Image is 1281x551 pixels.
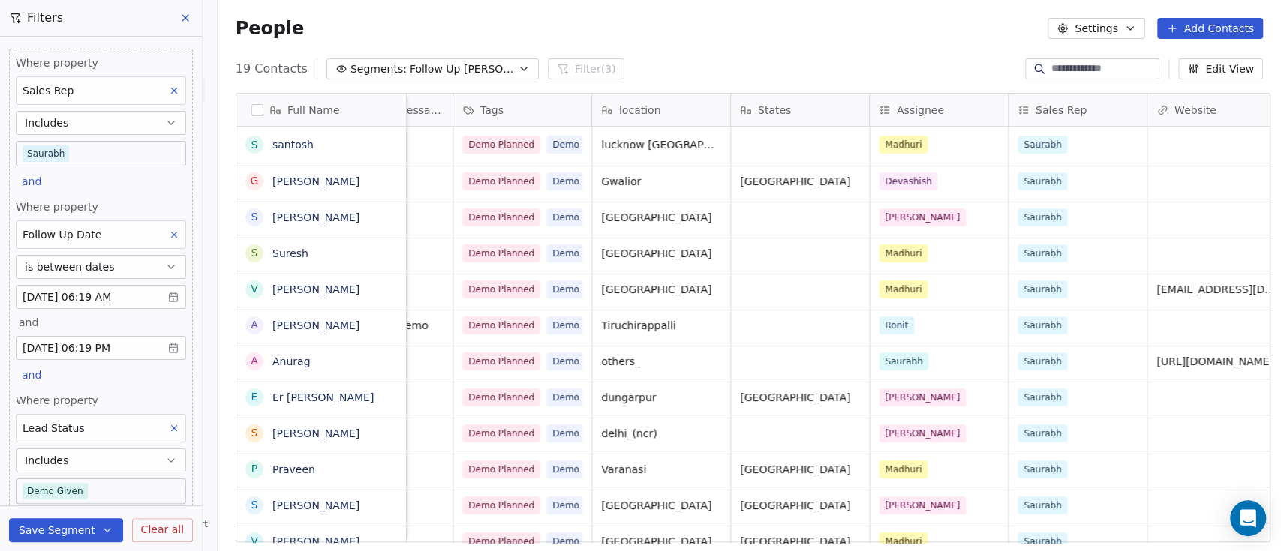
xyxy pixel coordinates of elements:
[592,94,730,126] div: location
[251,533,258,549] div: V
[879,172,937,190] span: Devashish
[546,136,615,154] span: Demo Given
[236,60,308,78] span: 19 Contacts
[601,174,721,189] span: Gwalior
[546,208,615,226] span: Demo Given
[879,244,928,262] span: Madhuri
[601,462,721,477] span: Varanasi
[546,244,615,262] span: Demo Given
[601,390,721,405] span: dungarpur
[546,460,615,478] span: Demo Given
[758,103,791,118] span: States
[251,425,257,441] div: S
[462,280,540,298] span: Demo Planned
[250,173,258,189] div: G
[879,532,928,550] span: Madhuri
[731,94,869,126] div: States
[1018,388,1067,406] span: Saurabh
[272,535,359,547] a: [PERSON_NAME]
[124,518,208,530] a: Help & Support
[601,534,721,549] span: [GEOGRAPHIC_DATA]
[879,460,928,478] span: Madhuri
[601,210,721,225] span: [GEOGRAPHIC_DATA]
[1156,355,1273,367] a: [URL][DOMAIN_NAME]
[740,174,860,189] span: [GEOGRAPHIC_DATA]
[1018,532,1067,550] span: Saurabh
[740,534,860,549] span: [GEOGRAPHIC_DATA]
[272,319,359,331] a: [PERSON_NAME]
[251,245,257,261] div: S
[1178,58,1263,79] button: Edit View
[251,353,258,369] div: A
[251,389,257,405] div: E
[350,61,407,77] span: Segments:
[462,460,540,478] span: Demo Planned
[453,94,591,126] div: Tags
[870,94,1008,126] div: Assignee
[546,388,615,406] span: Demo Given
[251,281,258,297] div: V
[1018,424,1067,442] span: Saurabh
[879,424,966,442] span: [PERSON_NAME]
[879,352,928,370] span: Saurabh
[879,136,928,154] span: Madhuri
[462,424,540,442] span: Demo Planned
[462,496,540,514] span: Demo Planned
[740,498,860,513] span: [GEOGRAPHIC_DATA]
[1018,460,1067,478] span: Saurabh
[272,139,314,151] a: santosh
[462,352,540,370] span: Demo Planned
[1018,280,1067,298] span: Saurabh
[1018,316,1067,334] span: Saurabh
[272,463,315,475] a: Praveen
[323,318,444,333] span: Get Your Free Demo
[619,103,661,118] span: location
[272,211,359,223] a: [PERSON_NAME]
[546,532,615,550] span: Demo Given
[272,283,359,295] a: [PERSON_NAME]
[462,136,540,154] span: Demo Planned
[251,317,258,333] div: A
[236,17,304,40] span: People
[879,388,966,406] span: [PERSON_NAME]
[1230,500,1266,536] div: Open Intercom Messenger
[601,282,721,297] span: [GEOGRAPHIC_DATA]
[462,208,540,226] span: Demo Planned
[1174,103,1216,118] span: Website
[251,497,257,513] div: S
[546,352,615,370] span: Demo Given
[1018,136,1067,154] span: Saurabh
[546,280,615,298] span: Demo Given
[272,355,311,367] a: Anurag
[1018,352,1067,370] span: Saurabh
[139,518,208,530] span: Help & Support
[272,427,359,439] a: [PERSON_NAME]
[1048,18,1144,39] button: Settings
[897,103,944,118] span: Assignee
[462,316,540,334] span: Demo Planned
[546,316,615,334] span: Demo Given
[601,246,721,261] span: [GEOGRAPHIC_DATA]
[548,58,625,79] button: Filter(3)
[462,244,540,262] span: Demo Planned
[251,137,257,153] div: s
[879,208,966,226] span: [PERSON_NAME]
[236,94,406,126] div: Full Name
[1018,496,1067,514] span: Saurabh
[546,496,615,514] span: Demo Given
[601,137,721,152] span: lucknow [GEOGRAPHIC_DATA]
[410,61,515,77] span: Follow Up [PERSON_NAME]
[1018,208,1067,226] span: Saurabh
[1157,18,1263,39] button: Add Contacts
[601,354,721,369] span: others_
[879,280,928,298] span: Madhuri
[480,103,504,118] span: Tags
[462,532,540,550] span: Demo Planned
[601,498,721,513] span: [GEOGRAPHIC_DATA]
[462,388,540,406] span: Demo Planned
[1018,172,1067,190] span: Saurabh
[546,424,615,442] span: Demo Given
[740,462,860,477] span: [GEOGRAPHIC_DATA]
[1018,244,1067,262] span: Saurabh
[601,318,721,333] span: Tiruchirappalli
